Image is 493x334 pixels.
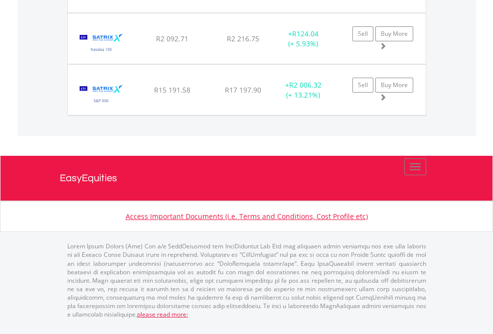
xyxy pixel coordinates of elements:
a: Access Important Documents (i.e. Terms and Conditions, Cost Profile etc) [126,212,368,221]
span: R2 216.75 [227,34,259,43]
div: + (+ 13.21%) [272,80,334,100]
div: + (+ 5.93%) [272,29,334,49]
a: Sell [352,26,373,41]
img: TFSA.STXNDQ.png [73,26,130,61]
img: TFSA.STX500.png [73,77,130,112]
span: R15 191.58 [154,85,190,95]
a: Buy More [375,78,413,93]
span: R124.04 [292,29,319,38]
span: R2 092.71 [156,34,188,43]
span: R2 006.32 [289,80,322,90]
span: R17 197.90 [225,85,261,95]
a: please read more: [137,310,188,319]
a: Buy More [375,26,413,41]
p: Lorem Ipsum Dolors (Ame) Con a/e SeddOeiusmod tem InciDiduntut Lab Etd mag aliquaen admin veniamq... [67,242,426,319]
a: EasyEquities [60,156,434,201]
a: Sell [352,78,373,93]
